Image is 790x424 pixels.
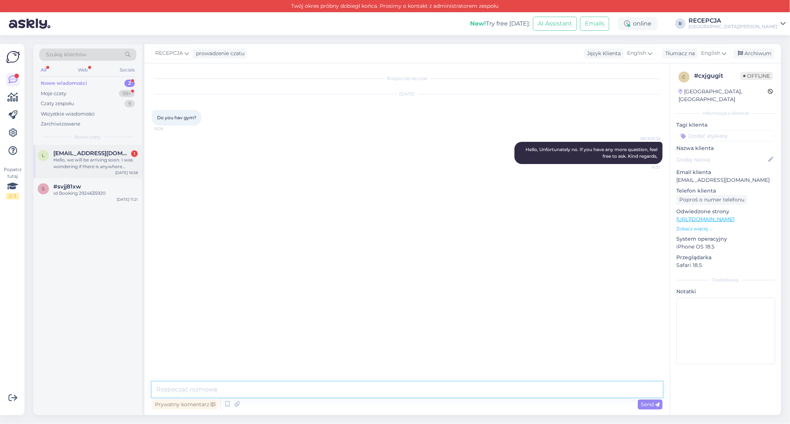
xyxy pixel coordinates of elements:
[119,90,135,97] div: 99+
[676,261,775,269] p: Safari 18.5
[676,121,775,129] p: Tagi klienta
[157,115,196,120] span: Do you hav gym?
[42,186,45,191] span: s
[155,49,183,57] span: RECEPCJA
[676,226,775,232] p: Zobacz więcej ...
[676,130,775,141] input: Dodać etykietę
[53,183,81,190] span: #svjj81xw
[6,50,20,64] img: Askly Logo
[676,176,775,184] p: [EMAIL_ADDRESS][DOMAIN_NAME]
[193,50,244,57] div: prowadzenie czatu
[662,50,695,57] div: Tłumacz na
[689,24,777,30] div: [GEOGRAPHIC_DATA][PERSON_NAME]
[124,100,135,107] div: 9
[584,50,621,57] div: Język Klienta
[41,100,74,107] div: Czaty zespołu
[618,17,657,30] div: online
[154,126,182,131] span: 15:28
[124,80,135,87] div: 2
[676,187,775,195] p: Telefon klienta
[740,72,773,80] span: Offline
[75,134,101,140] span: Nowe czaty
[41,90,66,97] div: Moje czaty
[641,401,660,408] span: Send
[152,91,663,97] div: [DATE]
[6,193,19,200] div: 2 / 3
[41,120,80,128] div: Zarchiwizowane
[533,17,577,31] button: AI Assistant
[676,110,775,117] div: Informacje o kliencie
[694,71,740,80] div: # cxjgugit
[39,65,48,75] div: All
[677,156,767,164] input: Dodaj nazwę
[46,51,86,59] span: Szukaj klientów
[115,170,138,176] div: [DATE] 16:58
[41,80,87,87] div: Nowe wiadomości
[152,400,218,410] div: Prywatny komentarz
[689,18,777,24] div: RECEPCJA
[676,288,775,296] p: Notatki
[152,75,663,82] div: Rozpoczął się czat
[676,235,775,243] p: System operacyjny
[633,136,660,141] span: RECEPCJA
[676,195,747,205] div: Poproś o numer telefonu
[689,18,786,30] a: RECEPCJA[GEOGRAPHIC_DATA][PERSON_NAME]
[131,150,138,157] div: 1
[77,65,90,75] div: Web
[676,243,775,251] p: iPhone OS 18.5
[675,19,686,29] div: R
[53,190,138,197] div: Id Booking 2924635920
[470,20,486,27] b: New!
[526,147,659,159] span: Hello, Unfortunately no. If you have any more question, feel free to ask. Kind regards,
[41,110,95,118] div: Wszystkie wiadomości
[676,168,775,176] p: Email klienta
[627,49,646,57] span: English
[676,216,734,223] a: [URL][DOMAIN_NAME]
[633,164,660,170] span: 15:32
[117,197,138,202] div: [DATE] 11:21
[676,208,775,216] p: Odwiedzone strony
[679,88,768,103] div: [GEOGRAPHIC_DATA], [GEOGRAPHIC_DATA]
[42,153,45,158] span: l
[683,74,686,80] span: c
[733,49,774,59] div: Archiwum
[676,144,775,152] p: Nazwa klienta
[470,19,530,28] div: Try free [DATE]:
[53,157,138,170] div: Hello, we will be arriving soon. I was wondering if there is anywhere nearby to wash cloths.
[676,254,775,261] p: Przeglądarka
[6,166,19,200] div: Popatrz tutaj
[118,65,136,75] div: Socials
[701,49,720,57] span: English
[580,17,609,31] button: Emails
[53,150,130,157] span: lindahsinfo@yahoo.com
[676,277,775,283] div: Dodatkowy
